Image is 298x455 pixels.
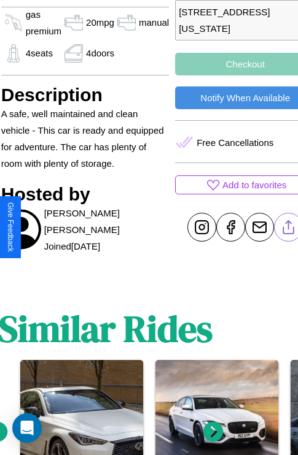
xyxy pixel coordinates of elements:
p: A safe, well maintained and clean vehicle - This car is ready and equipped for adventure. The car... [1,105,169,172]
img: gas [61,44,86,63]
p: [PERSON_NAME] [PERSON_NAME] [44,205,170,238]
div: Open Intercom Messenger [12,413,42,443]
h3: Description [1,85,169,105]
img: gas [1,13,26,32]
p: 4 seats [26,45,53,61]
p: manual [139,14,169,31]
div: Give Feedback [6,202,15,252]
img: gas [1,44,26,63]
img: gas [61,13,86,32]
p: gas premium [26,6,61,39]
p: Joined [DATE] [44,238,100,254]
img: gas [114,13,139,32]
p: Add to favorites [222,177,286,193]
p: Free Cancellations [197,134,273,151]
p: 20 mpg [86,14,114,31]
p: 4 doors [86,45,114,61]
h3: Hosted by [1,184,169,205]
